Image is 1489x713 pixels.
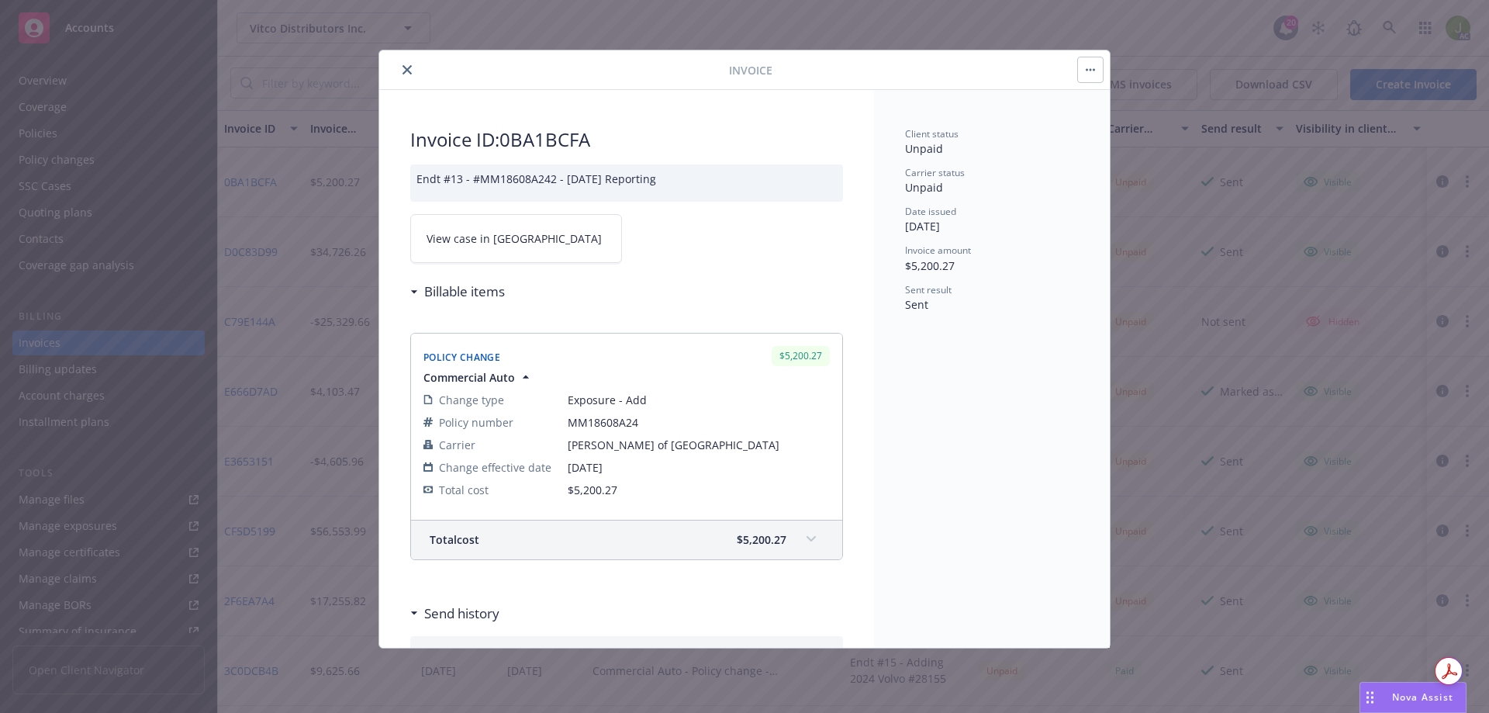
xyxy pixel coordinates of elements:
[411,521,842,559] div: Totalcost$5,200.27
[568,483,617,497] span: $5,200.27
[424,282,505,302] h3: Billable items
[410,214,622,263] a: View case in [GEOGRAPHIC_DATA]
[439,392,504,408] span: Change type
[423,351,500,364] span: Policy Change
[427,230,602,247] span: View case in [GEOGRAPHIC_DATA]
[410,164,843,202] div: Endt #13 - #MM18608A242 - [DATE] Reporting
[568,459,830,476] span: [DATE]
[439,459,551,476] span: Change effective date
[410,604,499,624] div: Send history
[1360,683,1380,712] div: Drag to move
[424,604,499,624] h3: Send history
[439,437,475,453] span: Carrier
[410,127,843,152] h2: Invoice ID: 0BA1BCFA
[439,414,513,431] span: Policy number
[398,61,416,79] button: close
[905,205,956,218] span: Date issued
[905,244,971,257] span: Invoice amount
[905,180,943,195] span: Unpaid
[772,346,830,365] div: $5,200.27
[905,127,959,140] span: Client status
[1359,682,1467,713] button: Nova Assist
[423,369,515,386] span: Commercial Auto
[410,282,505,302] div: Billable items
[1392,691,1453,704] span: Nova Assist
[905,219,940,234] span: [DATE]
[905,283,952,296] span: Sent result
[905,166,965,179] span: Carrier status
[905,297,928,312] span: Sent
[568,437,830,453] span: [PERSON_NAME] of [GEOGRAPHIC_DATA]
[439,482,489,498] span: Total cost
[568,392,830,408] span: Exposure - Add
[568,414,830,431] span: MM18608A24
[423,369,534,386] button: Commercial Auto
[905,141,943,156] span: Unpaid
[729,62,772,78] span: Invoice
[430,531,479,548] span: Total cost
[905,258,955,273] span: $5,200.27
[737,531,786,548] span: $5,200.27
